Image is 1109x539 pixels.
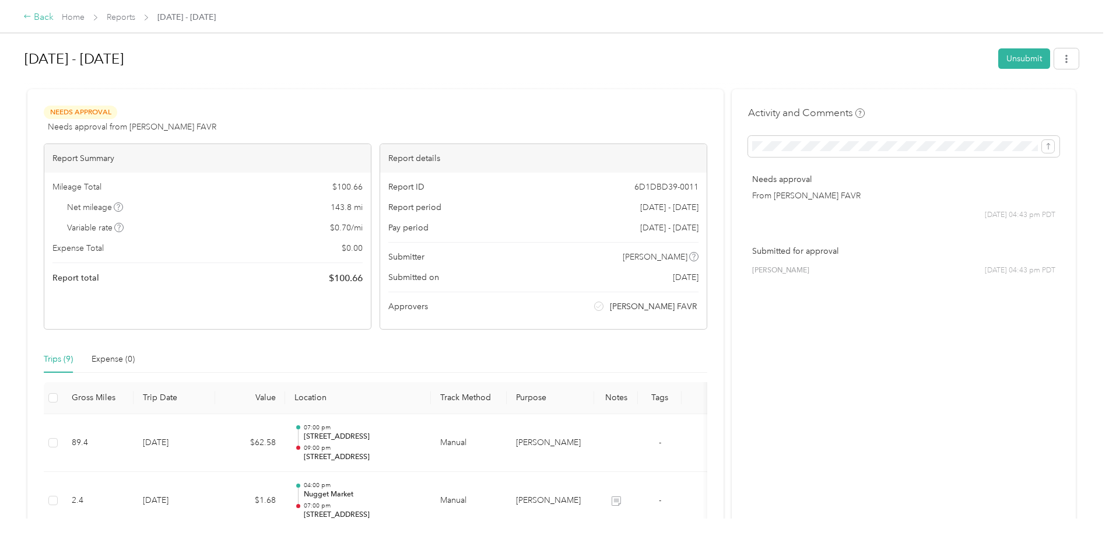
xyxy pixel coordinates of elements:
p: [STREET_ADDRESS] [304,452,422,463]
th: Tags [638,382,682,414]
span: - [659,495,661,505]
span: [DATE] [673,271,699,283]
th: Track Method [431,382,507,414]
span: [DATE] - [DATE] [157,11,216,23]
span: Expense Total [52,242,104,254]
span: Report ID [388,181,424,193]
h1: Sep 1 - 15, 2025 [24,45,990,73]
div: Back [23,10,54,24]
span: Pay period [388,222,429,234]
h4: Activity and Comments [748,106,865,120]
span: 6D1DBD39-0011 [634,181,699,193]
span: - [659,437,661,447]
th: Notes [594,382,638,414]
span: Report period [388,201,441,213]
iframe: Everlance-gr Chat Button Frame [1044,474,1109,539]
p: 07:00 pm [304,502,422,510]
td: [DATE] [134,472,215,530]
td: Manual [431,472,507,530]
th: Trip Date [134,382,215,414]
td: $1.68 [215,472,285,530]
span: Needs approval from [PERSON_NAME] FAVR [48,121,216,133]
div: Expense (0) [92,353,135,366]
span: 143.8 mi [331,201,363,213]
span: Submitted on [388,271,439,283]
td: Manual [431,414,507,473]
button: Unsubmit [998,48,1050,69]
div: Trips (9) [44,353,73,366]
div: Report Summary [44,144,371,173]
td: Acosta [507,472,594,530]
span: [DATE] 04:43 pm PDT [985,210,1055,220]
p: Needs approval [752,173,1055,185]
span: [DATE] - [DATE] [640,201,699,213]
span: Report total [52,272,99,284]
span: Net mileage [67,201,124,213]
span: [PERSON_NAME] [752,265,809,276]
td: $62.58 [215,414,285,473]
a: Reports [107,12,135,22]
p: Submitted for approval [752,245,1055,257]
td: Acosta [507,414,594,473]
th: Value [215,382,285,414]
td: 89.4 [62,414,134,473]
p: [STREET_ADDRESS] [304,432,422,442]
div: Report details [380,144,707,173]
p: [STREET_ADDRESS] [304,510,422,520]
th: Location [285,382,431,414]
span: $ 0.00 [342,242,363,254]
span: Approvers [388,300,428,313]
span: Needs Approval [44,106,117,119]
span: $ 100.66 [332,181,363,193]
td: [DATE] [134,414,215,473]
p: Nugget Market [304,489,422,500]
span: [DATE] - [DATE] [640,222,699,234]
span: $ 100.66 [329,271,363,285]
span: Variable rate [67,222,124,234]
p: 09:00 pm [304,444,422,452]
p: 04:00 pm [304,481,422,489]
span: $ 0.70 / mi [330,222,363,234]
span: [PERSON_NAME] FAVR [610,300,697,313]
th: Gross Miles [62,382,134,414]
p: From [PERSON_NAME] FAVR [752,190,1055,202]
a: Home [62,12,85,22]
td: 2.4 [62,472,134,530]
span: [DATE] 04:43 pm PDT [985,265,1055,276]
span: Mileage Total [52,181,101,193]
th: Purpose [507,382,594,414]
span: [PERSON_NAME] [623,251,687,263]
span: Submitter [388,251,424,263]
p: 07:00 pm [304,423,422,432]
